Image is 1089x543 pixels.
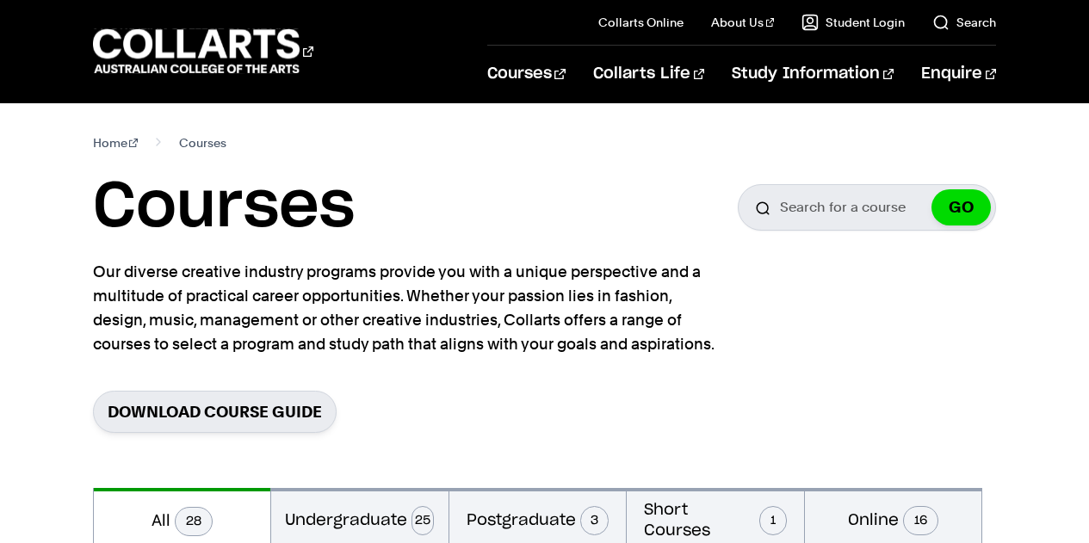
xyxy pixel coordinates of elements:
span: 1 [759,506,787,535]
a: Courses [487,46,566,102]
a: Download Course Guide [93,391,337,433]
div: Go to homepage [93,27,313,76]
a: Collarts Life [593,46,704,102]
a: Enquire [921,46,996,102]
a: Student Login [801,14,905,31]
a: Home [93,131,139,155]
a: Collarts Online [598,14,684,31]
a: Study Information [732,46,894,102]
a: About Us [711,14,775,31]
h1: Courses [93,169,355,246]
span: 25 [411,506,434,535]
span: 16 [903,506,938,535]
p: Our diverse creative industry programs provide you with a unique perspective and a multitude of p... [93,260,721,356]
span: 3 [580,506,609,535]
a: Search [932,14,996,31]
input: Search for a course [738,184,996,231]
span: 28 [175,507,213,536]
span: Courses [179,131,226,155]
button: GO [931,189,991,225]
